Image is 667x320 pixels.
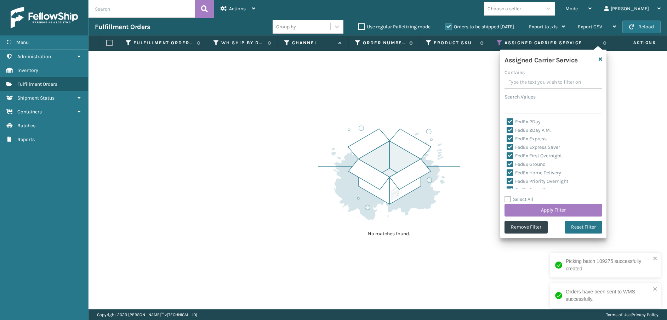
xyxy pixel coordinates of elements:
div: Picking batch 109275 successfully created. [566,258,651,273]
span: Menu [16,39,29,45]
div: Orders have been sent to WMS successfully. [566,288,651,303]
span: Fulfillment Orders [17,81,57,87]
label: FedEx Express Saver [507,144,560,150]
label: FedEx 2Day [507,119,541,125]
span: Inventory [17,67,38,73]
label: FedEx Express [507,136,547,142]
div: Group by [276,23,296,30]
span: Actions [611,37,660,49]
button: close [653,286,658,293]
label: Order Number [363,40,406,46]
label: FedEx Priority Overnight [507,178,568,184]
span: Actions [229,6,246,12]
label: FedEx 2Day A.M. [507,127,551,133]
label: WH Ship By Date [221,40,264,46]
label: Select All [504,196,533,202]
label: FedEx Ground [507,161,546,167]
p: Copyright 2023 [PERSON_NAME]™ v [TECHNICAL_ID] [97,309,197,320]
span: Reports [17,136,35,142]
button: Remove Filter [504,221,548,234]
input: Type the text you wish to filter on [504,76,602,89]
span: Containers [17,109,42,115]
label: Orders to be shipped [DATE] [445,24,514,30]
label: FedEx SmartPost [507,187,553,193]
label: FedEx First Overnight [507,153,562,159]
span: Administration [17,54,51,60]
label: Contains [504,69,525,76]
button: Reset Filter [565,221,602,234]
label: FedEx Home Delivery [507,170,561,176]
button: Apply Filter [504,204,602,217]
span: Export CSV [578,24,602,30]
button: Reload [622,21,661,33]
label: Use regular Palletizing mode [358,24,431,30]
h4: Assigned Carrier Service [504,54,578,64]
span: Mode [565,6,578,12]
img: logo [11,7,78,28]
span: Shipment Status [17,95,55,101]
label: Product SKU [434,40,477,46]
label: Fulfillment Order Id [133,40,193,46]
label: Assigned Carrier Service [504,40,599,46]
button: close [653,256,658,262]
h3: Fulfillment Orders [95,23,150,31]
label: Channel [292,40,335,46]
span: Export to .xls [529,24,558,30]
label: Search Values [504,93,536,101]
div: Choose a seller [488,5,521,12]
span: Batches [17,123,35,129]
